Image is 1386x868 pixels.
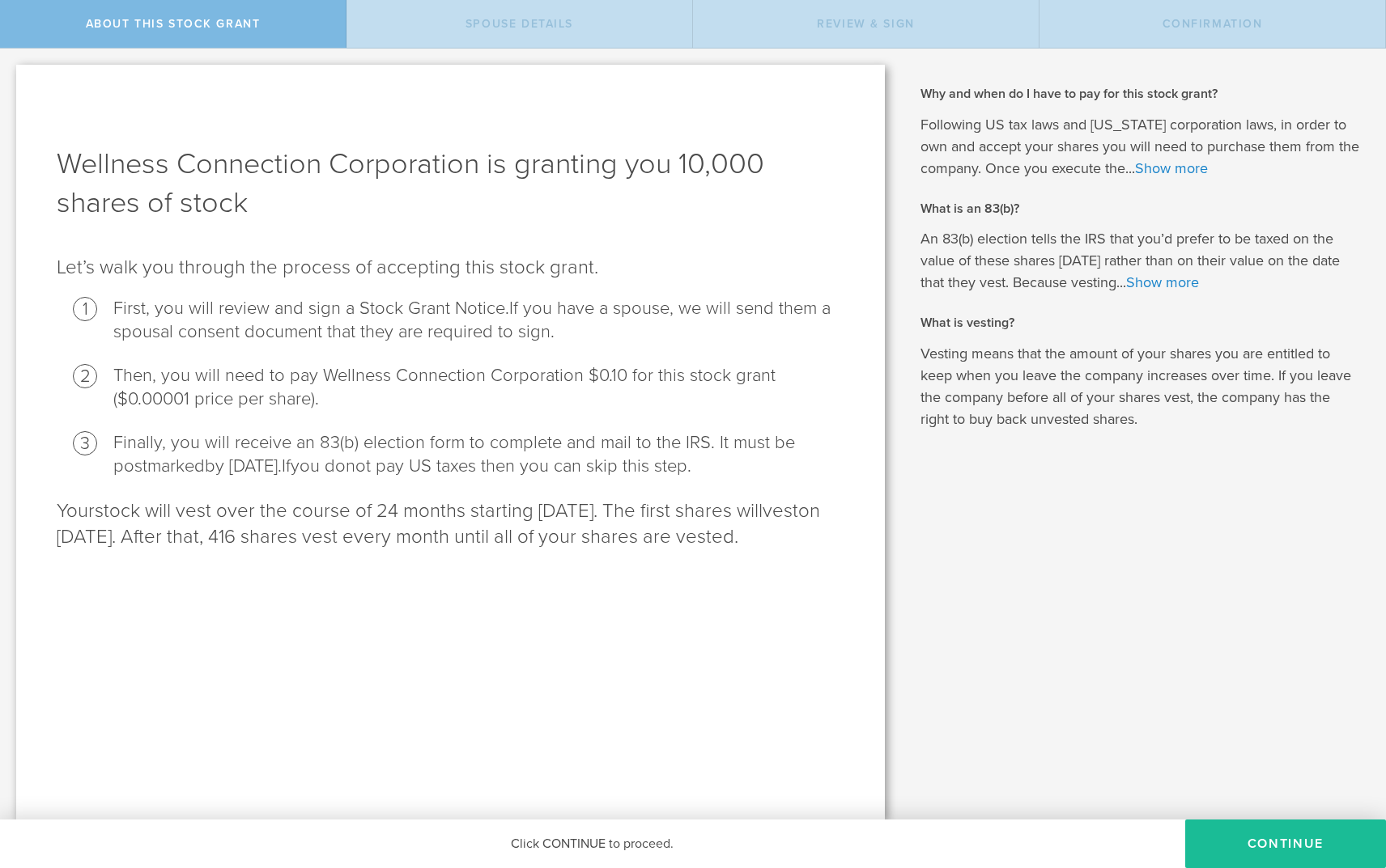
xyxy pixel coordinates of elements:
span: Review & Sign [817,17,915,31]
p: An 83(b) election tells the IRS that you’d prefer to be taxed on the value of these shares [DATE]... [920,228,1362,294]
h1: Wellness Connection Corporation is granting you 10,000 shares of stock [57,145,844,222]
p: Let’s walk you through the process of accepting this stock grant . [57,255,844,281]
span: you do [291,455,346,476]
li: Then, you will need to pay Wellness Connection Corporation $0.10 for this stock grant ($0.00001 p... [113,364,844,411]
span: vest [763,499,798,523]
span: Confirmation [1163,17,1263,31]
li: Finally, you will receive an 83(b) election form to complete and mail to the IRS . It must be pos... [113,431,844,478]
a: Show more [1135,159,1208,177]
span: Your [57,499,95,523]
li: First, you will review and sign a Stock Grant Notice. [113,297,844,344]
h2: What is an 83(b)? [920,200,1362,218]
button: CONTINUE [1185,819,1386,868]
a: Show more [1126,273,1199,291]
p: Following US tax laws and [US_STATE] corporation laws, in order to own and accept your shares you... [920,114,1362,180]
h2: What is vesting? [920,314,1362,332]
p: stock will vest over the course of 24 months starting [DATE]. The first shares will on [DATE]. Af... [57,498,844,550]
span: by [DATE]. [205,455,282,476]
span: Spouse Details [466,17,573,31]
span: About this stock grant [86,17,261,31]
h2: Why and when do I have to pay for this stock grant? [920,85,1362,103]
p: Vesting means that the amount of your shares you are entitled to keep when you leave the company ... [920,343,1362,430]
